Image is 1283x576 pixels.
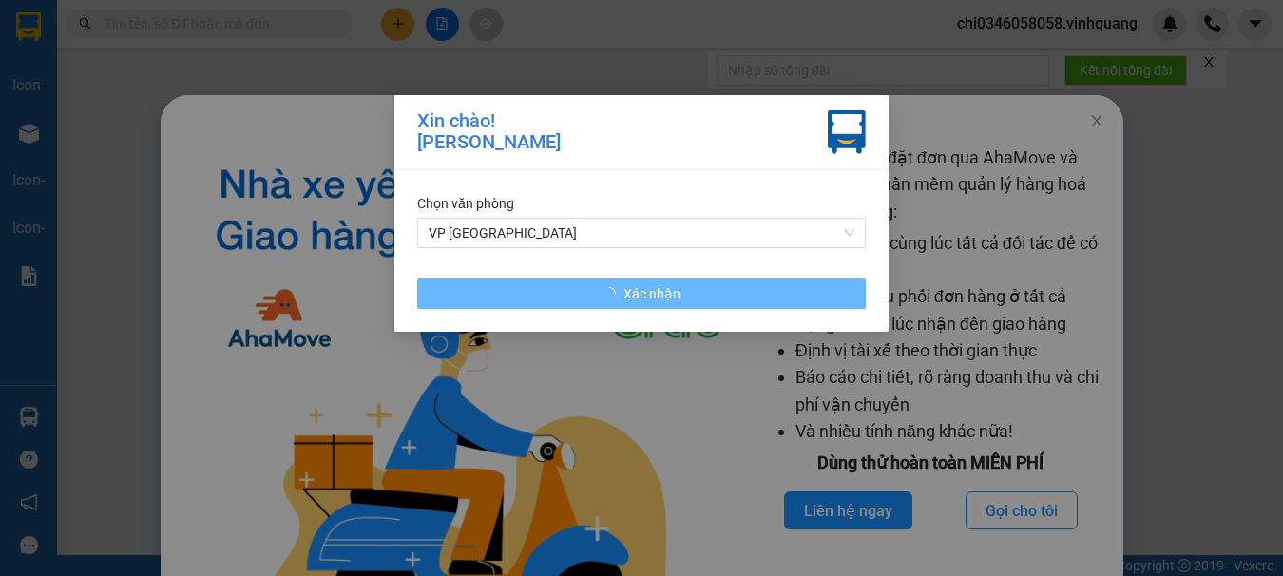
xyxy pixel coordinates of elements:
img: vxr-icon [828,110,866,154]
button: Xác nhận [417,278,866,309]
span: loading [603,287,623,300]
span: Xác nhận [623,283,680,304]
div: Chọn văn phòng [417,193,866,214]
span: VP PHÚ SƠN [429,219,854,247]
div: Xin chào! [PERSON_NAME] [417,110,561,154]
